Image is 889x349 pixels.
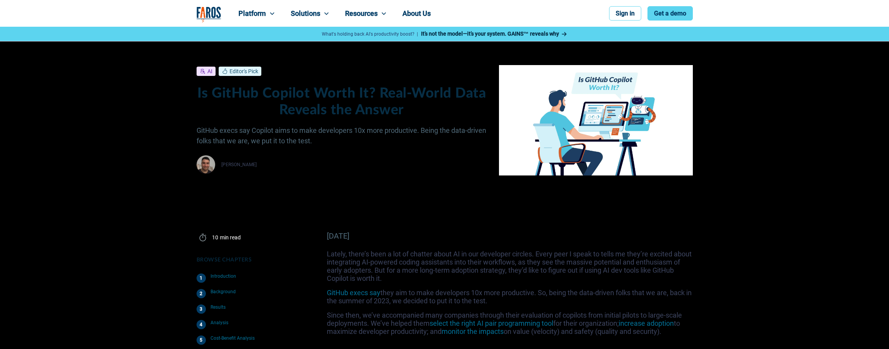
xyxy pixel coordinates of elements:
a: increase adoption [619,319,674,327]
a: Cost-Benefit Analysis [197,332,308,348]
div: Solutions [291,9,320,17]
a: Introduction [197,270,308,286]
img: Thomas Gerber [197,155,215,174]
div: Results [211,304,226,310]
p: they aim to make developers 10x more productive. So, being the data-driven folks that we are, bac... [327,289,693,305]
a: Results [197,301,308,317]
div: Introduction [211,273,236,279]
div: Browse Chapters [197,256,308,264]
a: It’s not the model—it’s your system. GAINS™ reveals why [421,30,568,38]
a: Analysis [197,317,308,332]
div: AI [207,68,212,74]
p: What's holding back AI's productivity boost? | [322,31,418,37]
a: select the right AI pair programming tool [430,319,553,327]
p: GitHub execs say Copilot aims to make developers 10x more productive. Being the data-driven folks... [197,125,487,146]
div: Platform [238,9,266,17]
p: Lately, there’s been a lot of chatter about AI in our developer circles. Every peer I speak to te... [327,250,693,282]
div: Editor's Pick [230,68,258,74]
a: Sign in [609,6,641,21]
div: Analysis [211,320,228,325]
p: Since then, we’ve accompanied many companies through their evaluation of copilots from initial pi... [327,311,693,335]
div: min read [220,234,241,241]
img: Logo of the analytics and reporting company Faros. [197,7,221,22]
strong: It’s not the model—it’s your system. GAINS™ reveals why [421,31,559,37]
a: home [197,7,221,22]
div: [DATE] [327,231,693,241]
a: GitHub execs say [327,289,380,297]
div: Resources [345,9,378,17]
a: Background [197,286,308,301]
div: [PERSON_NAME] [221,162,257,167]
a: Get a demo [647,6,693,21]
a: monitor the impacts [442,327,504,335]
h1: Is GitHub Copilot Worth It? Real-World Data Reveals the Answer [197,85,487,119]
div: 10 [212,234,218,241]
img: Is GitHub Copilot Worth It Faros AI blog banner image of developer utilizing copilot [499,65,692,175]
div: Background [211,289,236,294]
div: Cost-Benefit Analysis [211,335,255,341]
